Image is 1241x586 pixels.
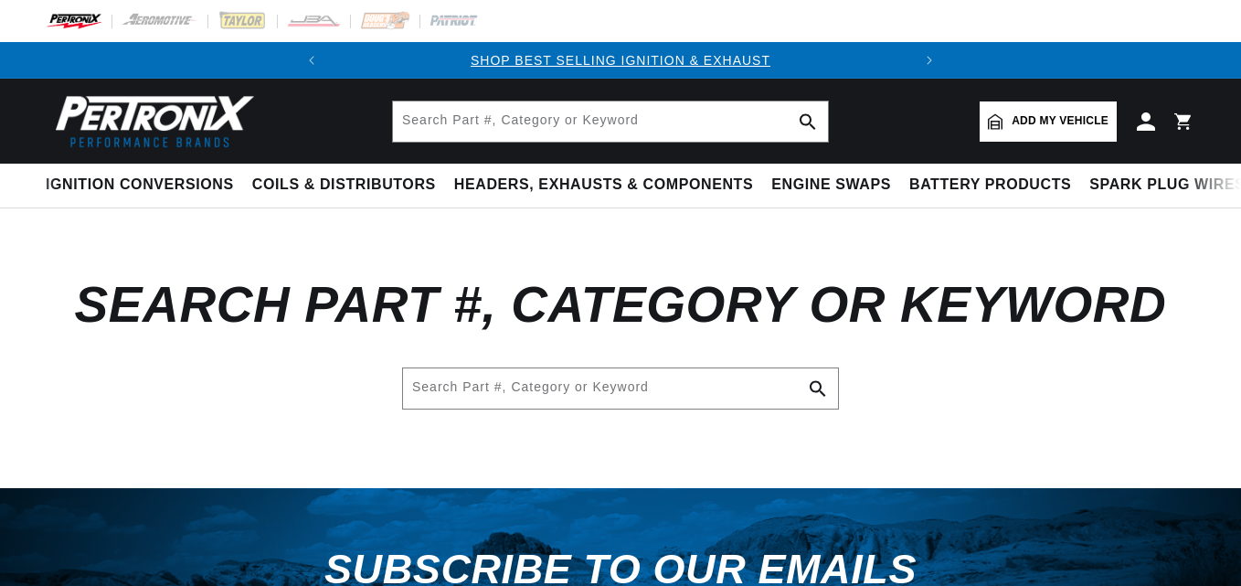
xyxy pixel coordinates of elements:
a: Add my vehicle [980,101,1117,142]
summary: Battery Products [900,164,1080,207]
img: Pertronix [46,90,256,153]
input: Search Part #, Category or Keyword [403,368,838,409]
a: SHOP BEST SELLING IGNITION & EXHAUST [471,53,770,68]
summary: Coils & Distributors [243,164,445,207]
span: Headers, Exhausts & Components [454,176,753,195]
summary: Ignition Conversions [46,164,243,207]
div: 1 of 2 [330,50,911,70]
input: Search Part #, Category or Keyword [393,101,828,142]
summary: Engine Swaps [762,164,900,207]
button: search button [788,101,828,142]
button: Translation missing: en.sections.announcements.next_announcement [911,42,948,79]
span: Ignition Conversions [46,176,234,195]
span: Battery Products [909,176,1071,195]
span: Coils & Distributors [252,176,436,195]
span: Add my vehicle [1012,112,1108,130]
button: Search Part #, Category or Keyword [798,368,838,409]
summary: Headers, Exhausts & Components [445,164,762,207]
span: Engine Swaps [771,176,891,195]
button: Translation missing: en.sections.announcements.previous_announcement [293,42,330,79]
h1: Search Part #, Category or Keyword [46,283,1195,326]
div: Announcement [330,50,911,70]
